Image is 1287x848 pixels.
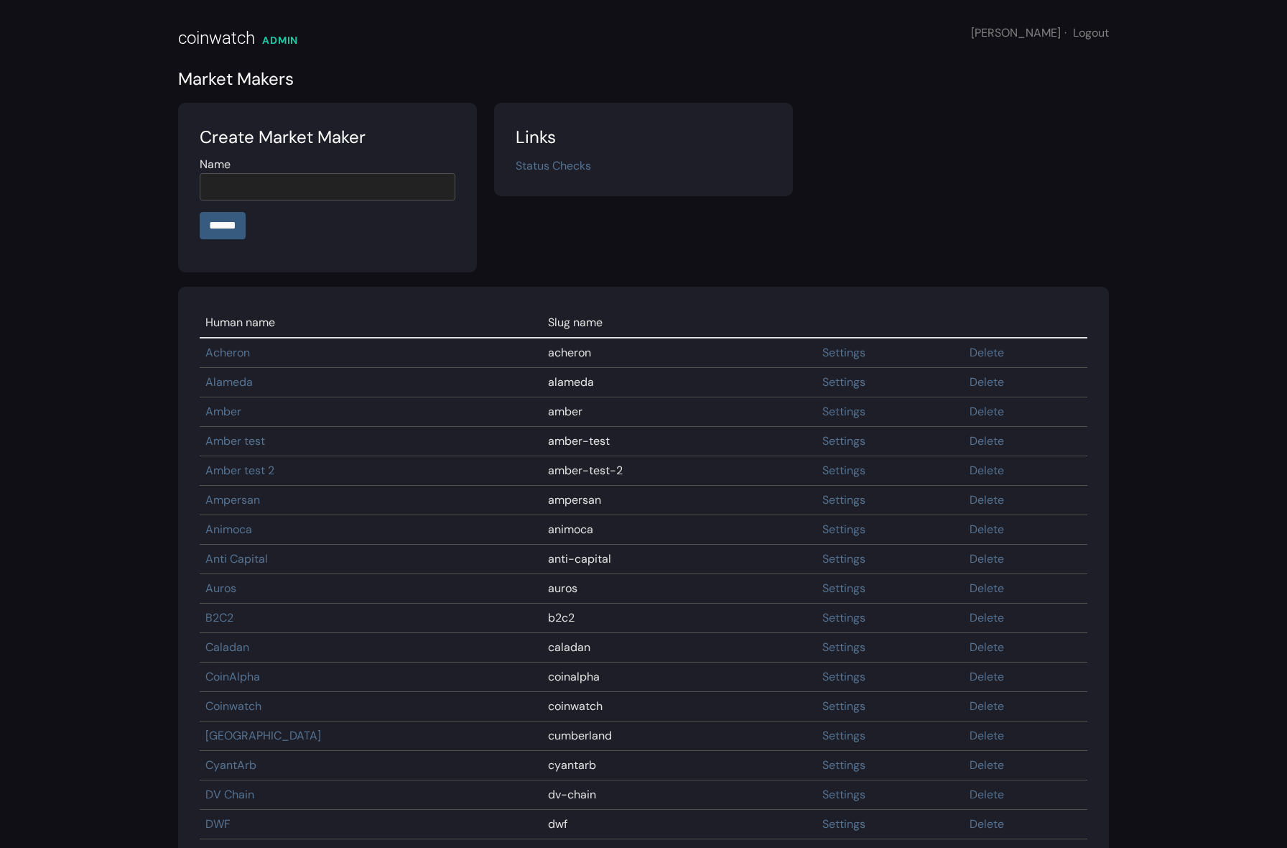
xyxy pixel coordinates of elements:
[822,669,865,684] a: Settings
[822,610,865,625] a: Settings
[1073,25,1109,40] a: Logout
[542,663,817,692] td: coinalpha
[822,787,865,802] a: Settings
[970,551,1004,566] a: Delete
[262,33,298,48] div: ADMIN
[542,308,817,338] td: Slug name
[970,433,1004,448] a: Delete
[205,522,252,537] a: Animoca
[970,492,1004,507] a: Delete
[542,338,817,368] td: acheron
[205,816,231,831] a: DWF
[822,492,865,507] a: Settings
[542,545,817,574] td: anti-capital
[542,722,817,751] td: cumberland
[516,158,591,173] a: Status Checks
[822,551,865,566] a: Settings
[970,374,1004,390] a: Delete
[542,368,817,397] td: alameda
[970,699,1004,714] a: Delete
[542,486,817,515] td: ampersan
[970,728,1004,743] a: Delete
[970,640,1004,655] a: Delete
[970,669,1004,684] a: Delete
[205,404,241,419] a: Amber
[200,156,231,173] label: Name
[971,24,1109,42] div: [PERSON_NAME]
[205,699,261,714] a: Coinwatch
[542,515,817,545] td: animoca
[178,66,1109,92] div: Market Makers
[542,574,817,604] td: auros
[542,397,817,427] td: amber
[542,456,817,486] td: amber-test-2
[205,728,321,743] a: [GEOGRAPHIC_DATA]
[542,780,817,810] td: dv-chain
[970,610,1004,625] a: Delete
[205,551,268,566] a: Anti Capital
[542,633,817,663] td: caladan
[542,810,817,839] td: dwf
[822,345,865,360] a: Settings
[178,25,255,51] div: coinwatch
[205,492,260,507] a: Ampersan
[822,728,865,743] a: Settings
[970,345,1004,360] a: Delete
[970,816,1004,831] a: Delete
[822,522,865,537] a: Settings
[542,751,817,780] td: cyantarb
[970,581,1004,596] a: Delete
[542,604,817,633] td: b2c2
[822,757,865,773] a: Settings
[822,581,865,596] a: Settings
[205,345,250,360] a: Acheron
[822,699,865,714] a: Settings
[516,124,771,150] div: Links
[970,787,1004,802] a: Delete
[200,308,542,338] td: Human name
[822,374,865,390] a: Settings
[822,463,865,478] a: Settings
[542,427,817,456] td: amber-test
[205,463,274,478] a: Amber test 2
[205,433,265,448] a: Amber test
[822,404,865,419] a: Settings
[970,522,1004,537] a: Delete
[205,581,236,596] a: Auros
[205,669,260,684] a: CoinAlpha
[542,692,817,722] td: coinwatch
[970,404,1004,419] a: Delete
[205,374,253,390] a: Alameda
[205,640,249,655] a: Caladan
[822,433,865,448] a: Settings
[822,640,865,655] a: Settings
[970,463,1004,478] a: Delete
[822,816,865,831] a: Settings
[205,787,254,802] a: DV Chain
[1064,25,1067,40] span: ·
[205,757,256,773] a: CyantArb
[205,610,233,625] a: B2C2
[970,757,1004,773] a: Delete
[200,124,455,150] div: Create Market Maker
